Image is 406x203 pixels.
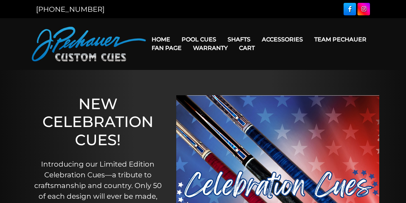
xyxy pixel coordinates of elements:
[32,27,146,61] img: Pechauer Custom Cues
[233,39,260,57] a: Cart
[146,30,176,49] a: Home
[256,30,309,49] a: Accessories
[146,39,187,57] a: Fan Page
[176,30,222,49] a: Pool Cues
[309,30,372,49] a: Team Pechauer
[222,30,256,49] a: Shafts
[36,5,105,14] a: [PHONE_NUMBER]
[34,95,162,149] h1: NEW CELEBRATION CUES!
[187,39,233,57] a: Warranty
